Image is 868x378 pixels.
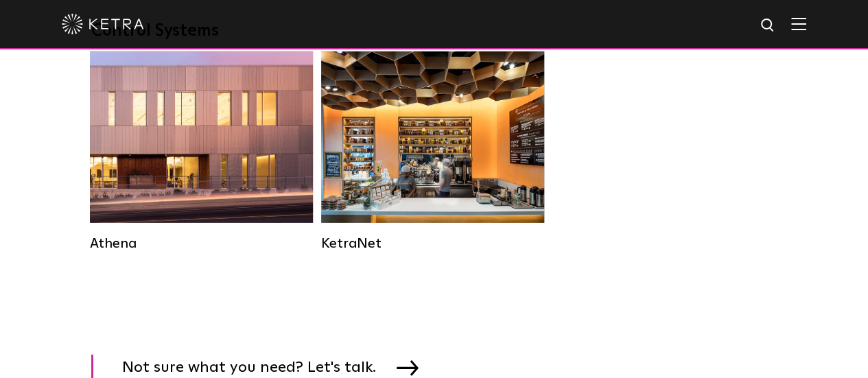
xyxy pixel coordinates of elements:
[90,51,313,252] a: Athena Commercial Solution
[321,235,544,252] div: KetraNet
[90,235,313,252] div: Athena
[321,51,544,252] a: KetraNet Legacy System
[397,360,419,375] img: arrow
[62,14,144,34] img: ketra-logo-2019-white
[760,17,777,34] img: search icon
[791,17,806,30] img: Hamburger%20Nav.svg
